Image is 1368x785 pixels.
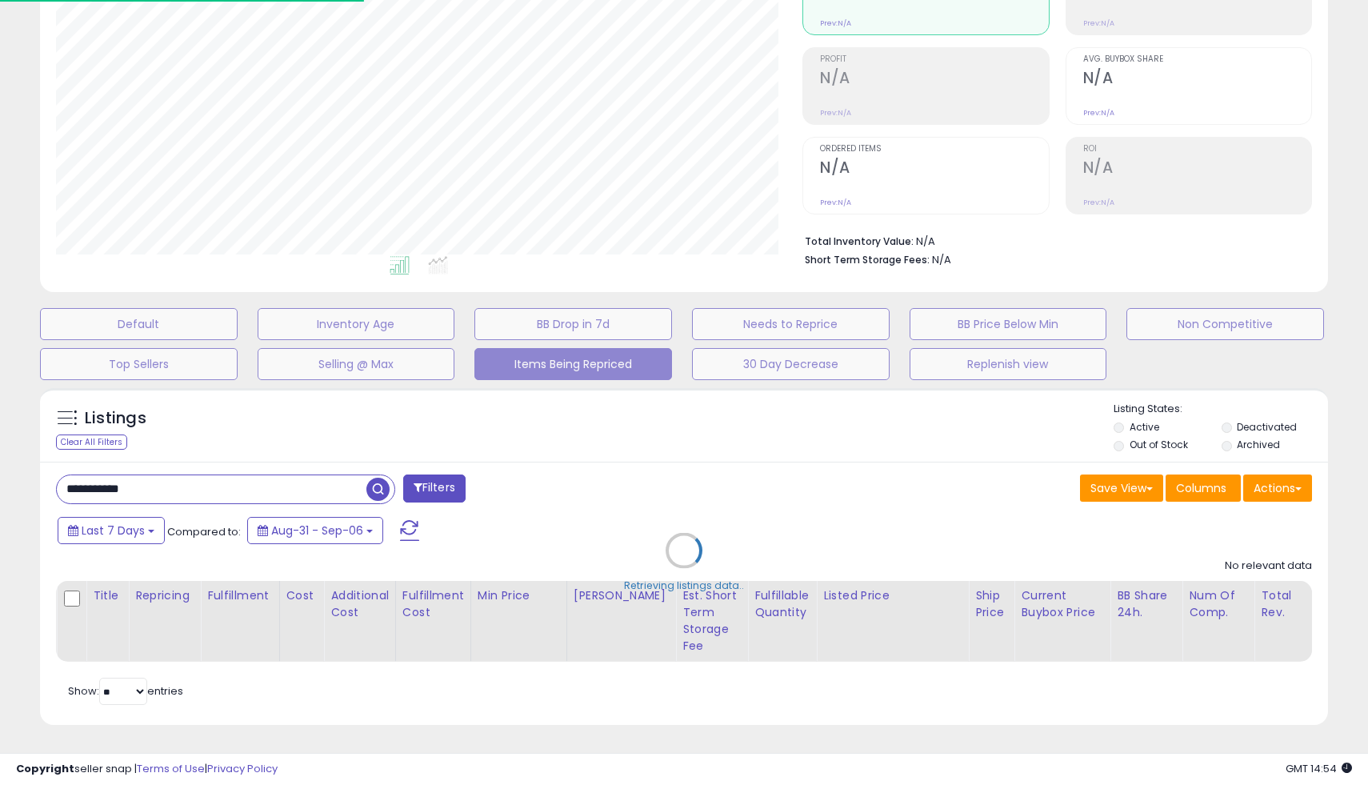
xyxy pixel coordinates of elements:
[932,252,951,267] span: N/A
[137,761,205,776] a: Terms of Use
[624,579,744,593] div: Retrieving listings data..
[805,253,930,266] b: Short Term Storage Fees:
[692,308,890,340] button: Needs to Reprice
[692,348,890,380] button: 30 Day Decrease
[16,761,74,776] strong: Copyright
[40,308,238,340] button: Default
[258,308,455,340] button: Inventory Age
[820,108,851,118] small: Prev: N/A
[1083,198,1114,207] small: Prev: N/A
[207,761,278,776] a: Privacy Policy
[16,762,278,777] div: seller snap | |
[1126,308,1324,340] button: Non Competitive
[910,308,1107,340] button: BB Price Below Min
[820,18,851,28] small: Prev: N/A
[258,348,455,380] button: Selling @ Max
[1083,18,1114,28] small: Prev: N/A
[1083,158,1311,180] h2: N/A
[805,230,1300,250] li: N/A
[910,348,1107,380] button: Replenish view
[1286,761,1352,776] span: 2025-09-14 14:54 GMT
[820,198,851,207] small: Prev: N/A
[805,234,914,248] b: Total Inventory Value:
[1083,145,1311,154] span: ROI
[1083,108,1114,118] small: Prev: N/A
[1083,55,1311,64] span: Avg. Buybox Share
[820,158,1048,180] h2: N/A
[820,145,1048,154] span: Ordered Items
[474,348,672,380] button: Items Being Repriced
[1083,69,1311,90] h2: N/A
[474,308,672,340] button: BB Drop in 7d
[820,69,1048,90] h2: N/A
[40,348,238,380] button: Top Sellers
[820,55,1048,64] span: Profit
